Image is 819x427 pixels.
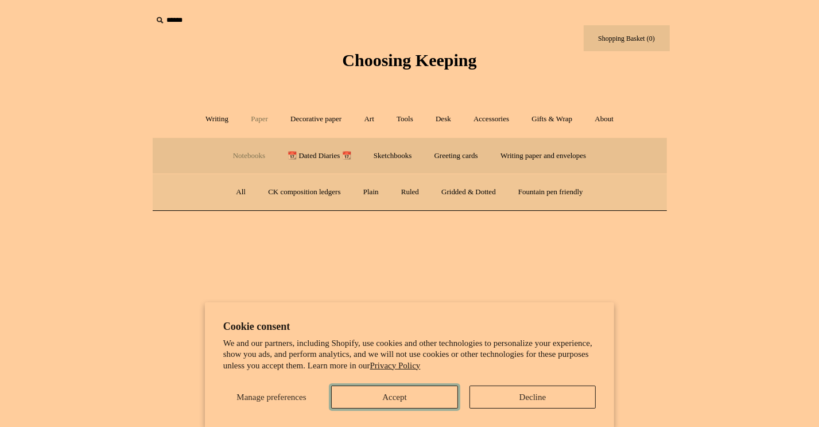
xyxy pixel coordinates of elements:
[469,386,596,409] button: Decline
[223,338,596,372] p: We and our partners, including Shopify, use cookies and other technologies to personalize your ex...
[236,393,306,402] span: Manage preferences
[223,386,320,409] button: Manage preferences
[342,51,476,70] span: Choosing Keeping
[223,321,596,333] h2: Cookie consent
[342,60,476,68] a: Choosing Keeping
[331,386,458,409] button: Accept
[370,361,421,370] a: Privacy Policy
[584,25,670,51] a: Shopping Basket (0)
